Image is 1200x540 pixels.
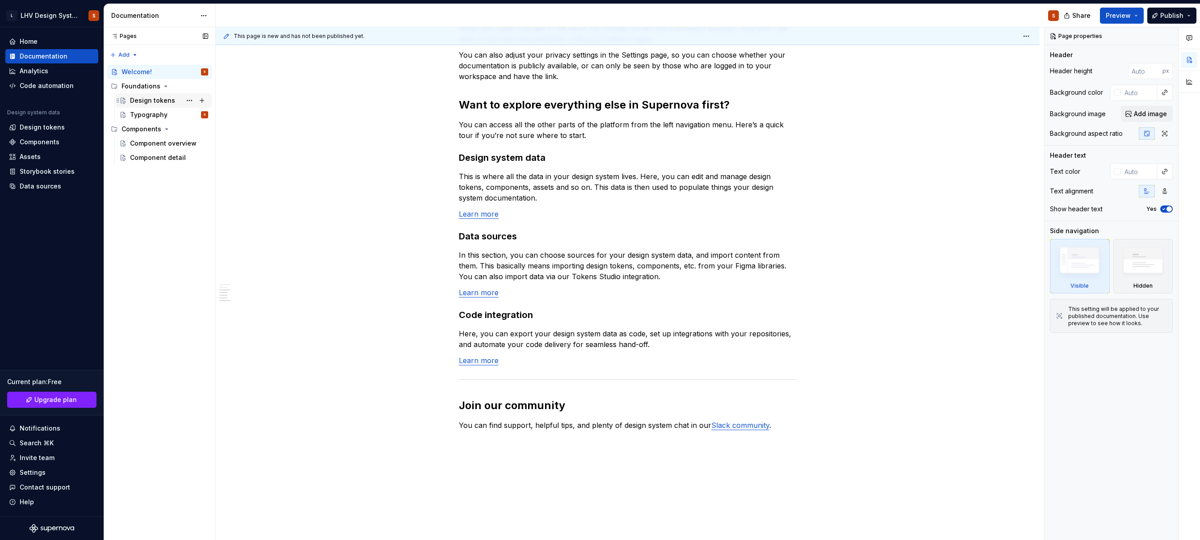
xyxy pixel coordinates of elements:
[5,135,98,149] a: Components
[459,230,797,243] h3: Data sources
[5,480,98,494] button: Contact support
[459,420,797,431] p: You can find support, helpful tips, and plenty of design system chat in our .
[7,377,97,386] div: Current plan : Free
[1050,50,1073,59] div: Header
[203,67,206,76] div: S
[6,10,17,21] div: L
[20,498,34,507] div: Help
[20,483,70,492] div: Contact support
[107,122,212,136] div: Components
[122,82,160,91] div: Foundations
[116,136,212,151] a: Component overview
[7,392,97,408] button: Upgrade plan
[5,34,98,49] a: Home
[20,37,38,46] div: Home
[1121,163,1157,180] input: Auto
[459,398,797,413] h2: Join our community
[1050,205,1103,213] div: Show header text
[1121,84,1157,100] input: Auto
[29,524,74,533] svg: Supernova Logo
[130,96,175,105] div: Design tokens
[20,439,54,448] div: Search ⌘K
[1050,226,1099,235] div: Side navigation
[711,421,769,430] a: Slack community
[1050,167,1080,176] div: Text color
[107,33,137,40] div: Pages
[20,152,41,161] div: Assets
[459,356,499,365] a: Learn more
[1160,11,1183,20] span: Publish
[5,451,98,465] a: Invite team
[116,93,212,108] a: Design tokens
[5,64,98,78] a: Analytics
[122,125,161,134] div: Components
[20,123,65,132] div: Design tokens
[459,50,797,82] p: You can also adjust your privacy settings in the Settings page, so you can choose whether your do...
[118,51,130,59] span: Add
[20,167,75,176] div: Storybook stories
[5,49,98,63] a: Documentation
[20,81,74,90] div: Code automation
[5,465,98,480] a: Settings
[122,67,152,76] div: Welcome!
[5,79,98,93] a: Code automation
[20,468,46,477] div: Settings
[2,6,102,25] button: LLHV Design SystemS
[20,182,61,191] div: Data sources
[459,151,797,164] h3: Design system data
[107,65,212,79] a: Welcome!S
[1134,109,1167,118] span: Add image
[459,119,797,141] p: You can access all the other parts of the platform from the left navigation menu. Here’s a quick ...
[1050,129,1123,138] div: Background aspect ratio
[234,33,365,40] span: This page is new and has not been published yet.
[459,171,797,203] p: This is where all the data in your design system lives. Here, you can edit and manage design toke...
[1050,67,1092,75] div: Header height
[1059,8,1096,24] button: Share
[1147,8,1196,24] button: Publish
[1113,239,1173,293] div: Hidden
[1070,282,1089,289] div: Visible
[459,98,797,112] h2: Want to explore everything else in Supernova first?
[1068,306,1167,327] div: This setting will be applied to your published documentation. Use preview to see how it looks.
[5,179,98,193] a: Data sources
[107,79,212,93] div: Foundations
[5,120,98,134] a: Design tokens
[20,453,55,462] div: Invite team
[34,395,77,404] span: Upgrade plan
[21,11,78,20] div: LHV Design System
[1106,11,1131,20] span: Preview
[1128,63,1162,79] input: Auto
[5,164,98,179] a: Storybook stories
[92,12,96,19] div: S
[459,328,797,350] p: Here, you can export your design system data as code, set up integrations with your repositories,...
[203,110,206,119] div: S
[5,495,98,509] button: Help
[459,250,797,282] p: In this section, you can choose sources for your design system data, and import content from them...
[1050,239,1110,293] div: Visible
[5,150,98,164] a: Assets
[1052,12,1055,19] div: S
[7,109,60,116] div: Design system data
[107,49,141,61] button: Add
[116,108,212,122] a: TypographyS
[1146,205,1157,213] label: Yes
[20,138,59,147] div: Components
[130,110,168,119] div: Typography
[1050,187,1093,196] div: Text alignment
[20,67,48,75] div: Analytics
[1100,8,1144,24] button: Preview
[1050,88,1103,97] div: Background color
[107,65,212,165] div: Page tree
[20,424,60,433] div: Notifications
[20,52,67,61] div: Documentation
[1133,282,1153,289] div: Hidden
[459,209,499,218] a: Learn more
[1121,106,1173,122] button: Add image
[459,288,499,297] a: Learn more
[1050,151,1086,160] div: Header text
[116,151,212,165] a: Component detail
[1050,109,1106,118] div: Background image
[130,153,186,162] div: Component detail
[111,11,196,20] div: Documentation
